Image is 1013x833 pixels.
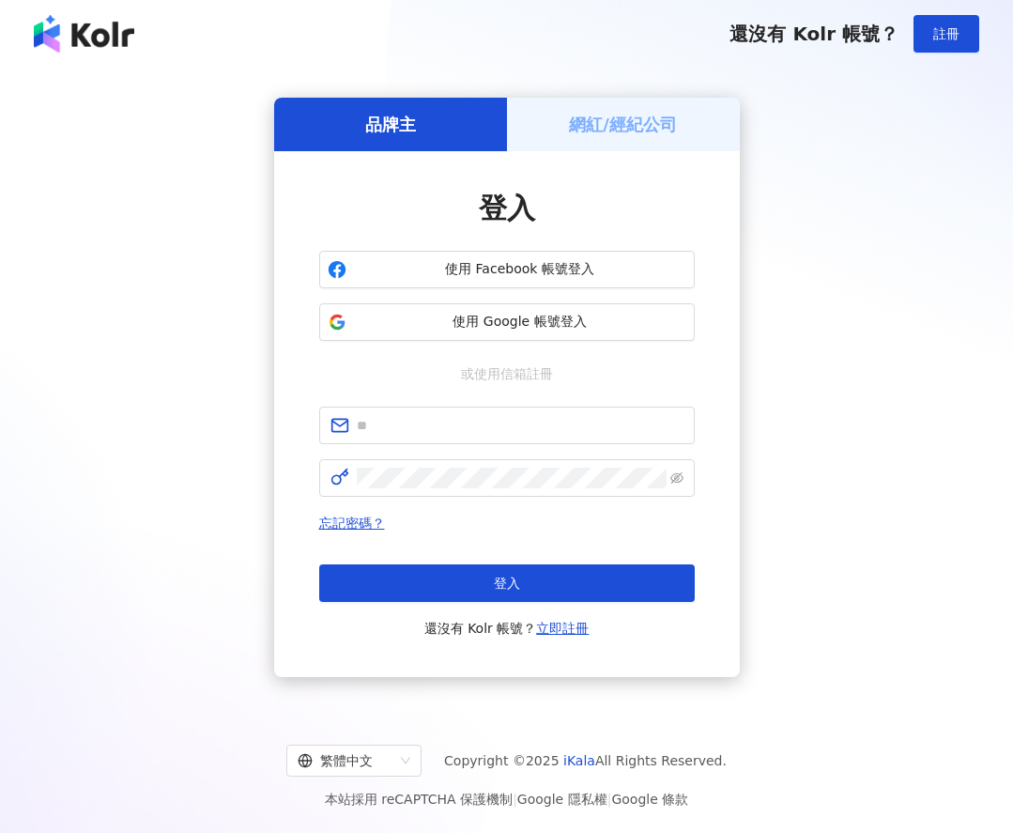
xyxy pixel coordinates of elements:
a: iKala [563,753,595,768]
span: 使用 Facebook 帳號登入 [354,260,686,279]
span: Copyright © 2025 All Rights Reserved. [444,749,727,772]
a: 忘記密碼？ [319,516,385,531]
a: Google 隱私權 [517,792,607,807]
button: 註冊 [913,15,979,53]
span: | [607,792,612,807]
div: 繁體中文 [298,746,393,776]
span: eye-invisible [670,471,683,485]
h5: 品牌主 [365,113,416,136]
h5: 網紅/經紀公司 [569,113,677,136]
a: Google 條款 [611,792,688,807]
span: 還沒有 Kolr 帳號？ [729,23,898,45]
a: 立即註冊 [536,621,589,636]
span: 使用 Google 帳號登入 [354,313,686,332]
span: 登入 [494,576,520,591]
span: 或使用信箱註冊 [448,363,566,384]
img: logo [34,15,134,53]
span: 登入 [479,192,535,224]
button: 使用 Google 帳號登入 [319,303,695,341]
span: 本站採用 reCAPTCHA 保護機制 [325,788,688,810]
button: 使用 Facebook 帳號登入 [319,251,695,288]
span: 註冊 [933,26,959,41]
span: | [513,792,517,807]
span: 還沒有 Kolr 帳號？ [424,617,590,640]
button: 登入 [319,564,695,602]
